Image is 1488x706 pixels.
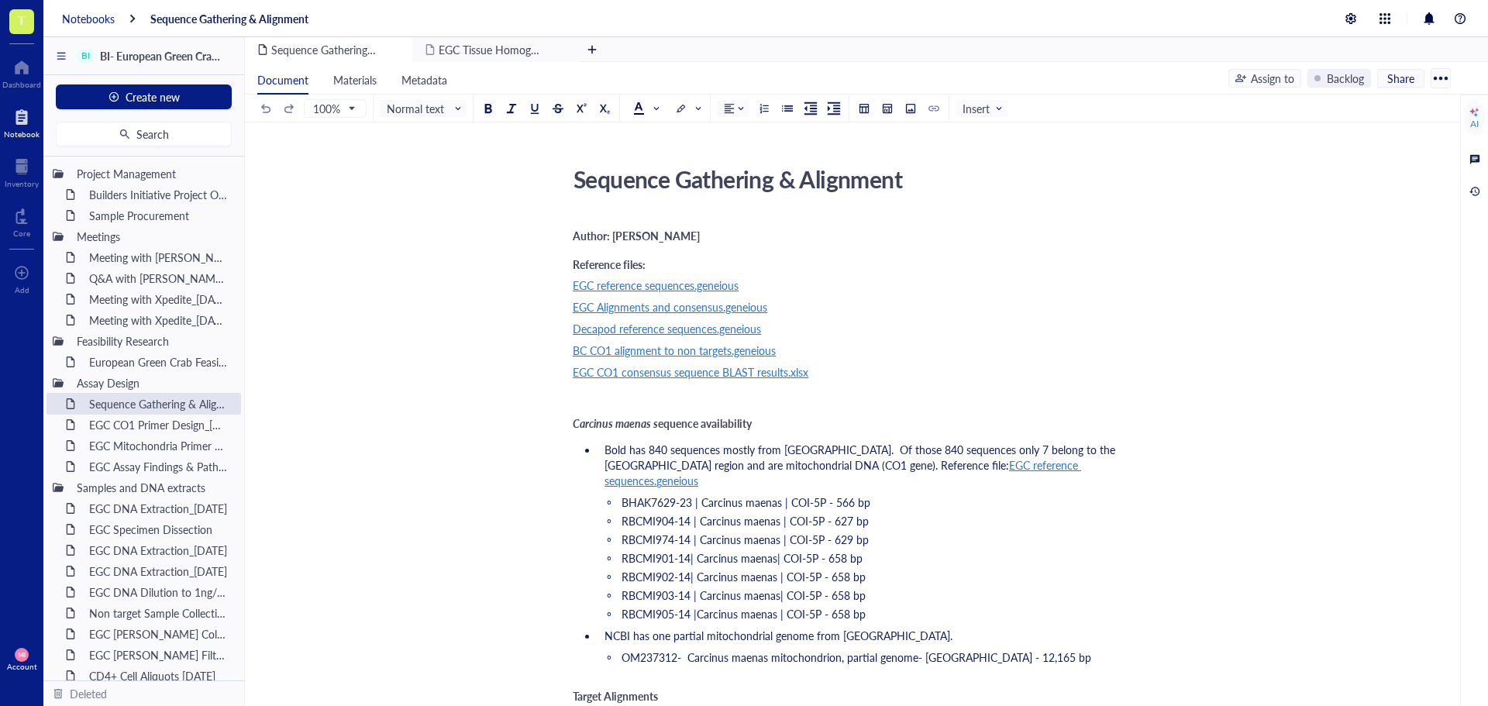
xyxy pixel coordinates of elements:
[82,435,235,456] div: EGC Mitochondria Primer Design_[DATE]
[573,688,658,704] span: Target Alignments
[82,456,235,477] div: EGC Assay Findings & Pathways_[DATE]
[573,228,700,243] span: Author: [PERSON_NAME]
[622,513,869,529] span: RBCMI904-14 | Carcinus maenas | COI-5P - 627 bp
[82,246,235,268] div: Meeting with [PERSON_NAME][GEOGRAPHIC_DATA] [DATE]
[257,72,308,88] span: Document
[82,351,235,373] div: European Green Crab Feasibility Research
[2,80,41,89] div: Dashboard
[82,644,235,666] div: EGC [PERSON_NAME] Filter Extraction [PERSON_NAME] Bay [DATE]
[963,102,1004,115] span: Insert
[1387,71,1414,85] span: Share
[604,442,1118,473] span: Bold has 840 sequences mostly from [GEOGRAPHIC_DATA]. Of those 840 sequences only 7 belong to the...
[82,267,235,289] div: Q&A with [PERSON_NAME] [DATE]
[56,84,232,109] button: Create new
[70,477,235,498] div: Samples and DNA extracts
[82,539,235,561] div: EGC DNA Extraction_[DATE]
[622,550,863,566] span: RBCMI901-14| Carcinus maenas| COI-5P - 658 bp
[70,226,235,247] div: Meetings
[136,128,169,140] span: Search
[313,102,354,115] span: 100%
[622,569,866,584] span: RBCMI902-14| Carcinus maenas | COI-5P - 658 bp
[573,299,767,315] span: EGC Alignments and consensus.geneious
[622,606,866,622] span: RBCMI905-14 |Carcinus maenas | COI-5P - 658 bp
[82,309,235,331] div: Meeting with Xpedite_[DATE]
[126,91,180,103] span: Create new
[1327,70,1364,87] div: Backlog
[1377,69,1424,88] button: Share
[658,415,752,431] span: equence availability
[82,393,235,415] div: Sequence Gathering & Alignment
[82,518,235,540] div: EGC Specimen Dissection
[82,205,235,226] div: Sample Procurement
[622,587,866,603] span: RBCMI903-14 | Carcinus maenas| COI-5P - 658 bp
[56,122,232,146] button: Search
[573,257,646,272] span: Reference files:
[622,649,1091,665] span: OM237312- Carcinus maenas mitochondrion, partial genome- [GEOGRAPHIC_DATA] - 12,165 bp
[567,160,1118,198] div: Sequence Gathering & Alignment
[1251,70,1294,87] div: Assign to
[5,154,39,188] a: Inventory
[604,457,1081,488] span: EGC reference sequences.geneious
[70,163,235,184] div: Project Management
[7,662,37,671] div: Account
[2,55,41,89] a: Dashboard
[82,581,235,603] div: EGC DNA Dilution to 1ng/ul_[DATE]
[70,372,235,394] div: Assay Design
[573,343,776,358] span: BC CO1 alignment to non targets.geneious
[604,628,952,643] span: NCBI has one partial mitochondrial genome from [GEOGRAPHIC_DATA].
[387,102,463,115] span: Normal text
[150,12,308,26] a: Sequence Gathering & Alignment
[13,229,30,238] div: Core
[81,50,90,61] div: BI
[4,129,40,139] div: Notebook
[82,623,235,645] div: EGC [PERSON_NAME] Collection
[82,498,235,519] div: EGC DNA Extraction_[DATE]
[82,288,235,310] div: Meeting with Xpedite_[DATE]
[13,204,30,238] a: Core
[18,652,25,658] span: MB
[333,72,377,88] span: Materials
[82,560,235,582] div: EGC DNA Extraction_[DATE]
[573,277,739,293] span: EGC reference sequences.geneious
[70,685,107,702] div: Deleted
[1470,118,1479,130] div: AI
[82,414,235,436] div: EGC CO1 Primer Design_[DATE]
[573,415,658,431] span: Carcinus maenas s
[82,184,235,205] div: Builders Initiative Project Outline
[573,321,761,336] span: Decapod reference sequences.geneious
[62,12,115,26] a: Notebooks
[82,665,235,687] div: CD4+ Cell Aliquots [DATE]
[401,72,447,88] span: Metadata
[622,494,870,510] span: BHAK7629-23 | Carcinus maenas | COI-5P - 566 bp
[5,179,39,188] div: Inventory
[15,285,29,294] div: Add
[573,364,808,380] span: EGC CO1 consensus sequence BLAST results.xlsx
[100,48,308,64] span: BI- European Green Crab [PERSON_NAME]
[82,602,235,624] div: Non target Sample Collection, Dissection & DNA extraction
[4,105,40,139] a: Notebook
[622,532,869,547] span: RBCMI974-14 | Carcinus maenas | COI-5P - 629 bp
[18,10,26,29] span: T
[70,330,235,352] div: Feasibility Research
